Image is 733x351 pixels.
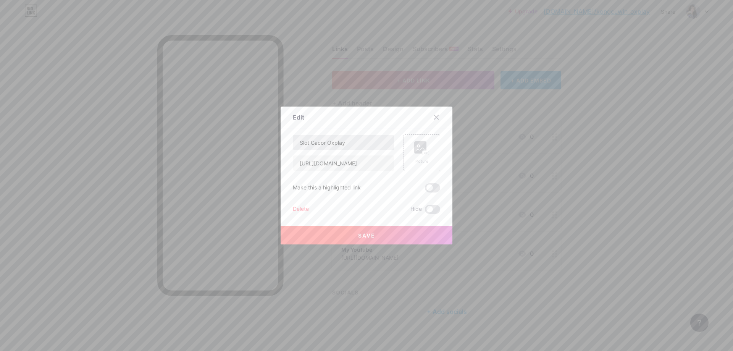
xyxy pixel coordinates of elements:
[293,155,394,171] input: URL
[293,113,304,122] div: Edit
[414,159,429,164] div: Picture
[358,232,375,239] span: Save
[293,205,309,214] div: Delete
[293,183,361,192] div: Make this a highlighted link
[281,226,452,244] button: Save
[410,205,422,214] span: Hide
[293,135,394,150] input: Title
